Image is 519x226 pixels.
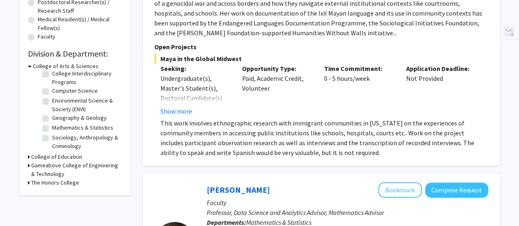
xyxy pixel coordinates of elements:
label: College Interdisciplinary Programs [52,69,120,87]
p: Professor, Data Science and Analytics Advisor, Mathematics Advisor [207,208,488,217]
label: Environmental Science & Society (ENVI) [52,96,120,114]
p: This work involves ethnographic research with immigrant communities in [US_STATE] on the experien... [160,118,488,158]
iframe: Chat [6,189,35,220]
span: Maya in the Global Midwest [154,54,488,64]
p: Opportunity Type: [242,64,312,73]
a: [PERSON_NAME] [207,185,270,195]
label: Geography & Geology [52,114,107,122]
label: Medical Resident(s) / Medical Fellow(s) [38,15,122,32]
button: Show more [160,106,192,116]
div: Undergraduate(s), Master's Student(s), Doctoral Candidate(s) (PhD, MD, DMD, PharmD, etc.) [160,73,230,123]
p: Open Projects [154,42,488,52]
h3: College of Arts & Sciences [33,62,98,71]
label: Sociology, Anthropology & Criminology [52,133,120,151]
h2: Division & Department: [28,49,122,59]
p: Faculty [207,198,488,208]
label: Computer Science [52,87,98,95]
label: Faculty [38,32,55,41]
div: Not Provided [400,64,482,116]
button: Add Andrew Ross to Bookmarks [378,182,422,198]
p: Time Commitment: [324,64,394,73]
h3: The Honors College [31,178,79,187]
label: Mathematics & Statistics [52,123,113,132]
button: Compose Request to Andrew Ross [425,183,488,198]
h3: Gameabove College of Engineering & Technology [31,161,122,178]
div: 0 - 5 hours/week [318,64,400,116]
div: Paid, Academic Credit, Volunteer [236,64,318,116]
p: Application Deadline: [406,64,476,73]
h3: College of Education [31,153,82,161]
p: Seeking: [160,64,230,73]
